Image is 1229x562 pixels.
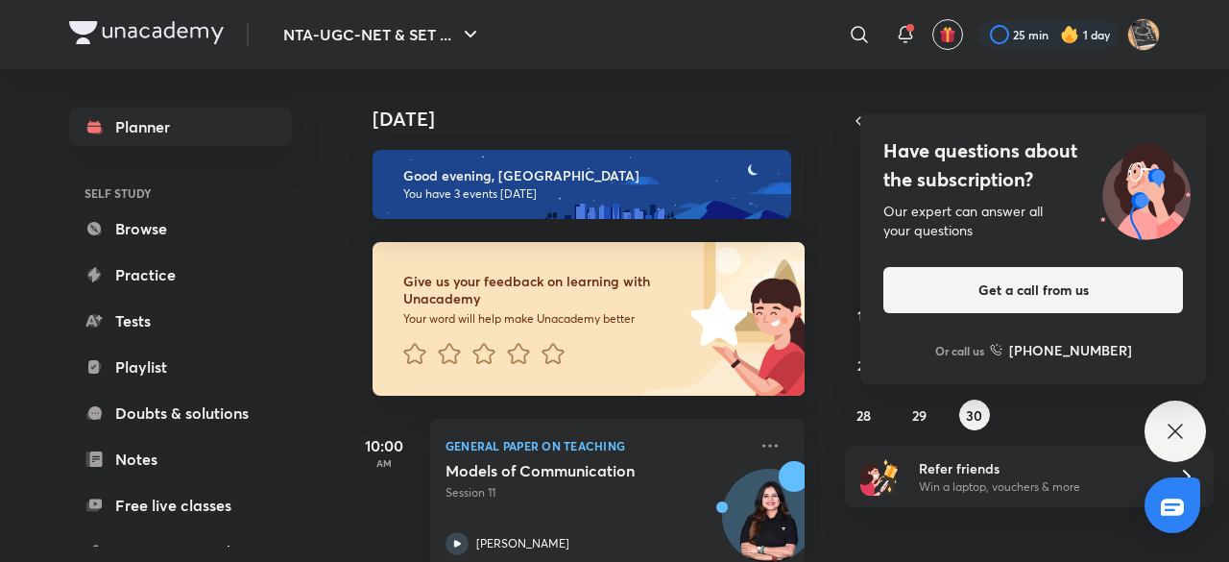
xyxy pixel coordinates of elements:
button: September 29, 2025 [904,400,934,430]
p: You have 3 events [DATE] [403,186,774,202]
h5: 10:00 [346,434,422,457]
a: Notes [69,440,292,478]
p: Win a laptop, vouchers & more [919,478,1155,496]
h6: Good evening, [GEOGRAPHIC_DATA] [403,167,774,184]
h6: Give us your feedback on learning with Unacademy [403,273,684,307]
img: referral [860,457,899,496]
a: Browse [69,209,292,248]
h4: Have questions about the subscription? [883,136,1183,194]
p: [PERSON_NAME] [476,535,569,552]
a: Planner [69,108,292,146]
abbr: September 21, 2025 [857,356,870,375]
p: Or call us [935,342,984,359]
button: September 14, 2025 [849,300,880,330]
button: September 21, 2025 [849,350,880,380]
h5: Models of Communication [446,461,685,480]
button: September 7, 2025 [849,250,880,281]
a: [PHONE_NUMBER] [990,340,1132,360]
p: AM [346,457,422,469]
button: NTA-UGC-NET & SET ... [272,15,494,54]
img: Pankaj Dagar [1127,18,1160,51]
a: Playlist [69,348,292,386]
button: Get a call from us [883,267,1183,313]
button: [DATE] [872,108,1187,134]
abbr: September 14, 2025 [857,306,871,325]
h6: Refer friends [919,458,1155,478]
button: avatar [932,19,963,50]
img: Company Logo [69,21,224,44]
a: Practice [69,256,292,294]
p: Your word will help make Unacademy better [403,311,684,327]
a: Company Logo [69,21,224,49]
abbr: September 29, 2025 [912,406,927,425]
div: Our expert can answer all your questions [883,202,1183,240]
h4: [DATE] [373,108,824,131]
abbr: September 30, 2025 [966,406,982,425]
img: streak [1060,25,1079,44]
p: General Paper on Teaching [446,434,747,457]
h6: [PHONE_NUMBER] [1009,340,1132,360]
p: Session 11 [446,484,747,501]
button: September 28, 2025 [849,400,880,430]
img: evening [373,150,791,219]
a: Doubts & solutions [69,394,292,432]
img: avatar [939,26,956,43]
a: Free live classes [69,486,292,525]
a: Tests [69,302,292,340]
span: [DATE] [999,109,1061,134]
button: September 30, 2025 [959,400,990,430]
abbr: September 28, 2025 [856,406,871,425]
img: feedback_image [625,242,805,396]
h6: SELF STUDY [69,177,292,209]
img: ttu_illustration_new.svg [1085,136,1206,240]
